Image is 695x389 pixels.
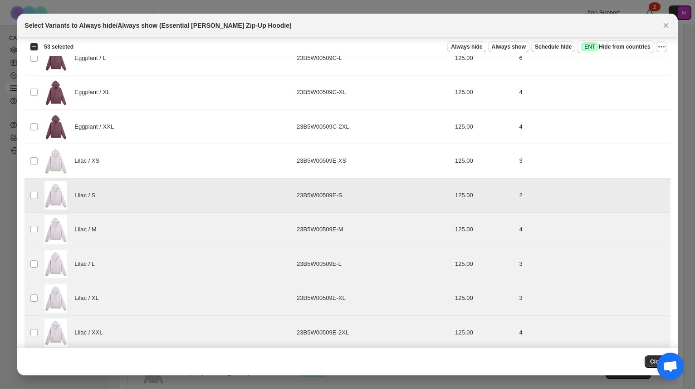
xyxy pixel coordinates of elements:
button: Close [660,19,672,32]
span: Lilac / XS [74,156,104,165]
td: 125.00 [452,41,517,75]
td: 3 [517,281,671,316]
span: Schedule hide [535,43,572,50]
span: Always hide [451,43,482,50]
td: 3 [517,247,671,281]
td: 2 [517,178,671,213]
button: Always show [488,41,529,52]
span: Hide from countries [581,42,650,51]
span: 53 selected [44,43,73,50]
td: 23B5W00509E-2XL [294,315,452,350]
td: 23B5W00509C-2XL [294,110,452,144]
img: 23B5W00509E.jpg [44,284,67,313]
img: 23B5W00509E.jpg [44,215,67,244]
img: 23B5W00509E.jpg [44,181,67,210]
button: More actions [656,41,667,52]
span: Always show [492,43,526,50]
img: 23B5W00509E.jpg [44,147,67,175]
span: Close [650,358,665,365]
button: SuccessENTHide from countries [577,40,654,53]
td: 23B5W00509C-XL [294,75,452,110]
td: 125.00 [452,110,517,144]
td: 125.00 [452,144,517,179]
td: 23B5W00509E-XS [294,144,452,179]
button: Always hide [447,41,486,52]
td: 125.00 [452,75,517,110]
span: Lilac / M [74,225,101,234]
td: 4 [517,213,671,247]
td: 23B5W00509C-L [294,41,452,75]
td: 125.00 [452,281,517,316]
td: 6 [517,41,671,75]
td: 23B5W00509E-S [294,178,452,213]
span: Eggplant / XL [74,88,114,97]
img: 23B5W00509C.jpg [44,113,67,141]
h2: Select Variants to Always hide/Always show (Essential [PERSON_NAME] Zip-Up Hoodie) [24,21,291,30]
td: 23B5W00509E-XL [294,281,452,316]
span: Lilac / L [74,259,99,269]
td: 125.00 [452,178,517,213]
div: Open chat [657,353,684,380]
td: 4 [517,315,671,350]
img: 23B5W00509C.jpg [44,44,67,73]
td: 3 [517,144,671,179]
span: Lilac / S [74,191,100,200]
td: 4 [517,110,671,144]
img: 23B5W00509E.jpg [44,319,67,347]
img: 23B5W00509C.jpg [44,78,67,107]
td: 125.00 [452,213,517,247]
td: 4 [517,75,671,110]
td: 125.00 [452,247,517,281]
td: 125.00 [452,315,517,350]
img: 23B5W00509E.jpg [44,250,67,279]
span: Eggplant / XXL [74,122,118,131]
span: ENT [584,43,595,50]
span: Eggplant / L [74,54,111,63]
span: Lilac / XL [74,294,103,303]
td: 23B5W00509E-L [294,247,452,281]
td: 23B5W00509E-M [294,213,452,247]
button: Schedule hide [531,41,575,52]
span: Lilac / XXL [74,328,108,337]
button: Close [645,355,671,368]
